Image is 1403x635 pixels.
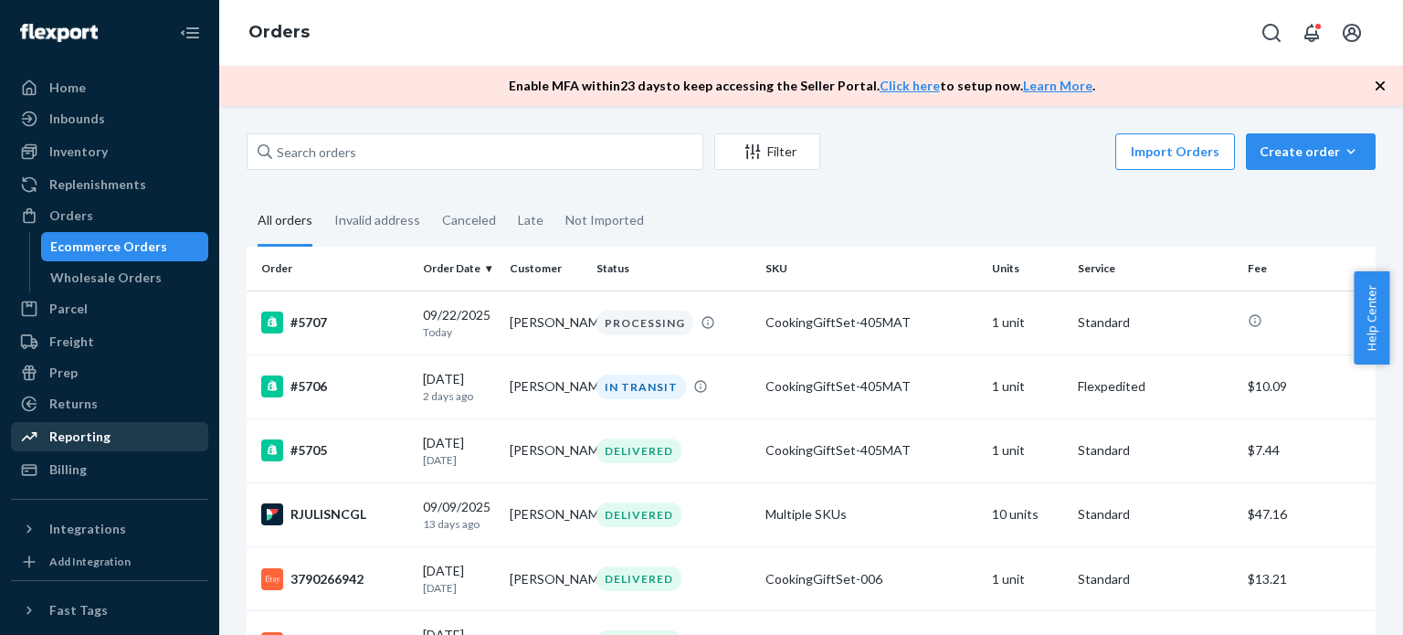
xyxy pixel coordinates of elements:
div: 09/09/2025 [423,498,495,532]
a: Wholesale Orders [41,263,209,292]
a: Add Integration [11,551,208,573]
div: 09/22/2025 [423,306,495,340]
div: CookingGiftSet-405MAT [765,377,976,396]
div: Parcel [49,300,88,318]
div: Reporting [49,428,111,446]
div: Prep [49,364,78,382]
a: Freight [11,327,208,356]
div: Billing [49,460,87,479]
div: Home [49,79,86,97]
button: Fast Tags [11,596,208,625]
p: [DATE] [423,452,495,468]
button: Open account menu [1334,15,1370,51]
div: 3790266942 [261,568,408,590]
button: Import Orders [1115,133,1235,170]
p: Standard [1078,441,1232,460]
div: #5706 [261,376,408,397]
a: Home [11,73,208,102]
a: Replenishments [11,170,208,199]
p: Standard [1078,313,1232,332]
td: [PERSON_NAME] [502,547,589,611]
a: Prep [11,358,208,387]
td: [PERSON_NAME] [502,291,589,355]
div: Freight [49,333,94,351]
div: #5707 [261,312,408,333]
td: 10 units [985,482,1071,546]
button: Open notifications [1293,15,1330,51]
td: $47.16 [1240,482,1376,546]
div: Inbounds [49,110,105,128]
div: Integrations [49,520,126,538]
div: CookingGiftSet-006 [765,570,976,588]
input: Search orders [247,133,703,170]
td: $10.09 [1240,355,1376,418]
div: Invalid address [334,196,420,244]
p: 2 days ago [423,388,495,404]
a: Returns [11,389,208,418]
button: Integrations [11,514,208,544]
div: Canceled [442,196,496,244]
button: Create order [1246,133,1376,170]
td: $13.21 [1240,547,1376,611]
div: CookingGiftSet-405MAT [765,313,976,332]
td: [PERSON_NAME] [502,418,589,482]
div: Customer [510,260,582,276]
th: Status [589,247,758,291]
a: Click here [880,78,940,93]
div: [DATE] [423,562,495,596]
p: [DATE] [423,580,495,596]
a: Orders [11,201,208,230]
td: Multiple SKUs [758,482,984,546]
div: Create order [1260,143,1362,161]
a: Inventory [11,137,208,166]
div: Add Integration [49,554,131,569]
td: 1 unit [985,291,1071,355]
div: Late [518,196,543,244]
img: Flexport logo [20,24,98,42]
a: Learn More [1023,78,1092,93]
button: Open Search Box [1253,15,1290,51]
td: 1 unit [985,418,1071,482]
div: Inventory [49,143,108,161]
div: CookingGiftSet-405MAT [765,441,976,460]
td: 1 unit [985,547,1071,611]
button: Help Center [1354,271,1389,365]
td: 1 unit [985,355,1071,418]
td: $7.44 [1240,418,1376,482]
a: Ecommerce Orders [41,232,209,261]
div: Not Imported [565,196,644,244]
th: SKU [758,247,984,291]
div: All orders [258,196,312,247]
a: Billing [11,455,208,484]
p: Today [423,324,495,340]
th: Order [247,247,416,291]
div: PROCESSING [596,311,693,335]
div: [DATE] [423,434,495,468]
td: [PERSON_NAME] [502,355,589,418]
div: #5705 [261,439,408,461]
div: RJULISNCGL [261,503,408,525]
th: Fee [1240,247,1376,291]
div: Replenishments [49,175,146,194]
button: Close Navigation [172,15,208,51]
a: Reporting [11,422,208,451]
p: Standard [1078,570,1232,588]
p: Standard [1078,505,1232,524]
a: Parcel [11,294,208,323]
a: Inbounds [11,104,208,133]
div: IN TRANSIT [596,375,686,399]
div: Ecommerce Orders [50,238,167,256]
td: [PERSON_NAME] [502,482,589,546]
div: Fast Tags [49,601,108,619]
th: Service [1071,247,1239,291]
th: Order Date [416,247,502,291]
th: Units [985,247,1071,291]
div: [DATE] [423,370,495,404]
button: Filter [714,133,820,170]
p: 13 days ago [423,516,495,532]
div: DELIVERED [596,566,681,591]
div: Wholesale Orders [50,269,162,287]
div: DELIVERED [596,503,681,527]
div: Returns [49,395,98,413]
